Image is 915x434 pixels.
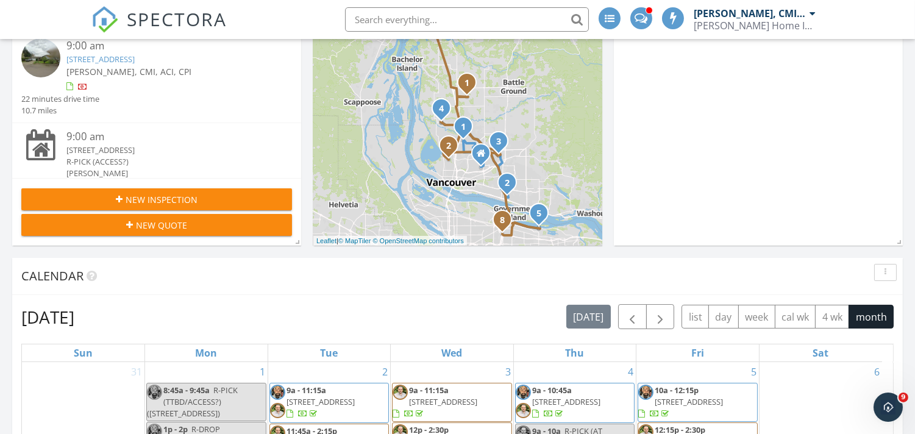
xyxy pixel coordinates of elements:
[21,268,84,284] span: Calendar
[655,385,699,396] span: 10a - 12:15p
[66,129,269,144] div: 9:00 am
[749,362,759,382] a: Go to September 5, 2025
[439,105,444,113] i: 4
[21,105,99,116] div: 10.7 miles
[775,305,816,329] button: cal wk
[507,182,514,190] div: 12015 SE Riveridge Dr, Vancouver, WA 98683
[147,385,238,419] span: R-PICK (TTBD/ACCESS?) ([STREET_ADDRESS])
[694,7,806,20] div: [PERSON_NAME], CMI, ACI, CPI
[66,54,135,65] a: [STREET_ADDRESS]
[899,393,908,402] span: 9
[655,396,723,407] span: [STREET_ADDRESS]
[91,16,227,42] a: SPECTORA
[625,362,636,382] a: Go to September 4, 2025
[163,385,210,396] span: 8:45a - 9:45a
[815,305,849,329] button: 4 wk
[345,7,589,32] input: Search everything...
[536,210,541,218] i: 5
[21,305,74,329] h2: [DATE]
[481,153,488,160] div: 6303 NE 45th Cir., Vancouver WA 98661
[467,82,474,90] div: 3006 NE 199th St, Ridgefield, WA 98642
[129,362,144,382] a: Go to August 31, 2025
[66,156,269,168] div: R-PICK (ACCESS?)
[21,38,60,77] img: streetview
[638,385,653,400] img: img_5550.jpeg
[872,362,882,382] a: Go to September 6, 2025
[338,237,371,244] a: © MapTiler
[287,385,326,396] span: 9a - 11:15a
[849,305,894,329] button: month
[393,385,477,419] a: 9a - 11:15a [STREET_ADDRESS]
[638,383,758,422] a: 10a - 12:15p [STREET_ADDRESS]
[646,304,675,329] button: Next month
[392,383,512,422] a: 9a - 11:15a [STREET_ADDRESS]
[694,20,816,32] div: Nickelsen Home Inspections, LLC
[810,344,831,361] a: Saturday
[21,188,292,210] button: New Inspection
[409,396,477,407] span: [STREET_ADDRESS]
[269,383,390,423] a: 9a - 11:15a [STREET_ADDRESS]
[738,305,775,329] button: week
[147,385,162,400] img: img_5550.jpeg
[505,179,510,188] i: 2
[287,385,355,419] a: 9a - 11:15a [STREET_ADDRESS]
[682,305,709,329] button: list
[516,403,531,418] img: michael_frey.jpg
[318,344,340,361] a: Tuesday
[689,344,707,361] a: Friday
[439,344,465,361] a: Wednesday
[499,141,506,148] div: 10301 NE 71st St, Vancouver, WA 98662
[21,129,292,203] a: 9:00 am [STREET_ADDRESS] R-PICK (ACCESS?) [PERSON_NAME] 28 minutes drive time 21.7 miles
[563,344,587,361] a: Thursday
[532,385,572,396] span: 9a - 10:45a
[618,304,647,329] button: Previous month
[71,344,95,361] a: Sunday
[21,93,99,105] div: 22 minutes drive time
[539,213,546,220] div: 17809 NE Marine Dr B7, Portland, OR 97230
[66,38,269,54] div: 9:00 am
[638,385,723,419] a: 10a - 12:15p [STREET_ADDRESS]
[287,396,355,407] span: [STREET_ADDRESS]
[313,236,467,246] div: |
[503,362,513,382] a: Go to September 3, 2025
[496,138,501,146] i: 3
[465,79,469,88] i: 1
[91,6,118,33] img: The Best Home Inspection Software - Spectora
[500,216,505,225] i: 8
[409,385,449,396] span: 9a - 11:15a
[66,168,269,179] div: [PERSON_NAME]
[193,344,219,361] a: Monday
[21,38,292,116] a: 9:00 am [STREET_ADDRESS] [PERSON_NAME], CMI, ACI, CPI 22 minutes drive time 10.7 miles
[393,385,408,400] img: michael_frey.jpg
[463,126,471,133] div: 2319 NE 104th St, Vancouver, WA 98686
[446,142,451,151] i: 2
[532,396,600,407] span: [STREET_ADDRESS]
[708,305,739,329] button: day
[441,108,449,115] div: 14300 NW 25th Ct, Vancouver, WA 98685
[373,237,464,244] a: © OpenStreetMap contributors
[532,385,600,419] a: 9a - 10:45a [STREET_ADDRESS]
[502,219,510,227] div: 3700 NE Maywood Pl, Portland, OR 97220
[380,362,390,382] a: Go to September 2, 2025
[66,144,269,156] div: [STREET_ADDRESS]
[461,123,466,132] i: 1
[126,193,198,206] span: New Inspection
[516,385,531,400] img: img_5550.jpeg
[515,383,635,423] a: 9a - 10:45a [STREET_ADDRESS]
[136,219,187,232] span: New Quote
[449,145,456,152] div: 6112 NW Bernie Dr, Vancouver, WA 98663
[874,393,903,422] iframe: Intercom live chat
[270,385,285,400] img: img_5550.jpeg
[316,237,336,244] a: Leaflet
[21,214,292,236] button: New Quote
[127,6,227,32] span: SPECTORA
[566,305,611,329] button: [DATE]
[257,362,268,382] a: Go to September 1, 2025
[66,66,191,77] span: [PERSON_NAME], CMI, ACI, CPI
[270,403,285,418] img: michael_frey.jpg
